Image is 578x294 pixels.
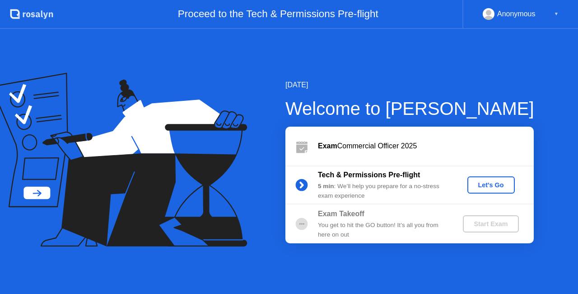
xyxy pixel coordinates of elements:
button: Let's Go [467,176,515,194]
div: Commercial Officer 2025 [318,141,534,152]
b: 5 min [318,183,334,190]
div: You get to hit the GO button! It’s all you from here on out [318,221,448,239]
div: Welcome to [PERSON_NAME] [285,95,534,122]
b: Tech & Permissions Pre-flight [318,171,420,179]
div: Let's Go [471,181,511,189]
div: Start Exam [466,220,515,228]
div: Anonymous [497,8,536,20]
b: Exam [318,142,337,150]
b: Exam Takeoff [318,210,364,218]
div: [DATE] [285,80,534,90]
div: : We’ll help you prepare for a no-stress exam experience [318,182,448,200]
button: Start Exam [463,215,518,232]
div: ▼ [554,8,559,20]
